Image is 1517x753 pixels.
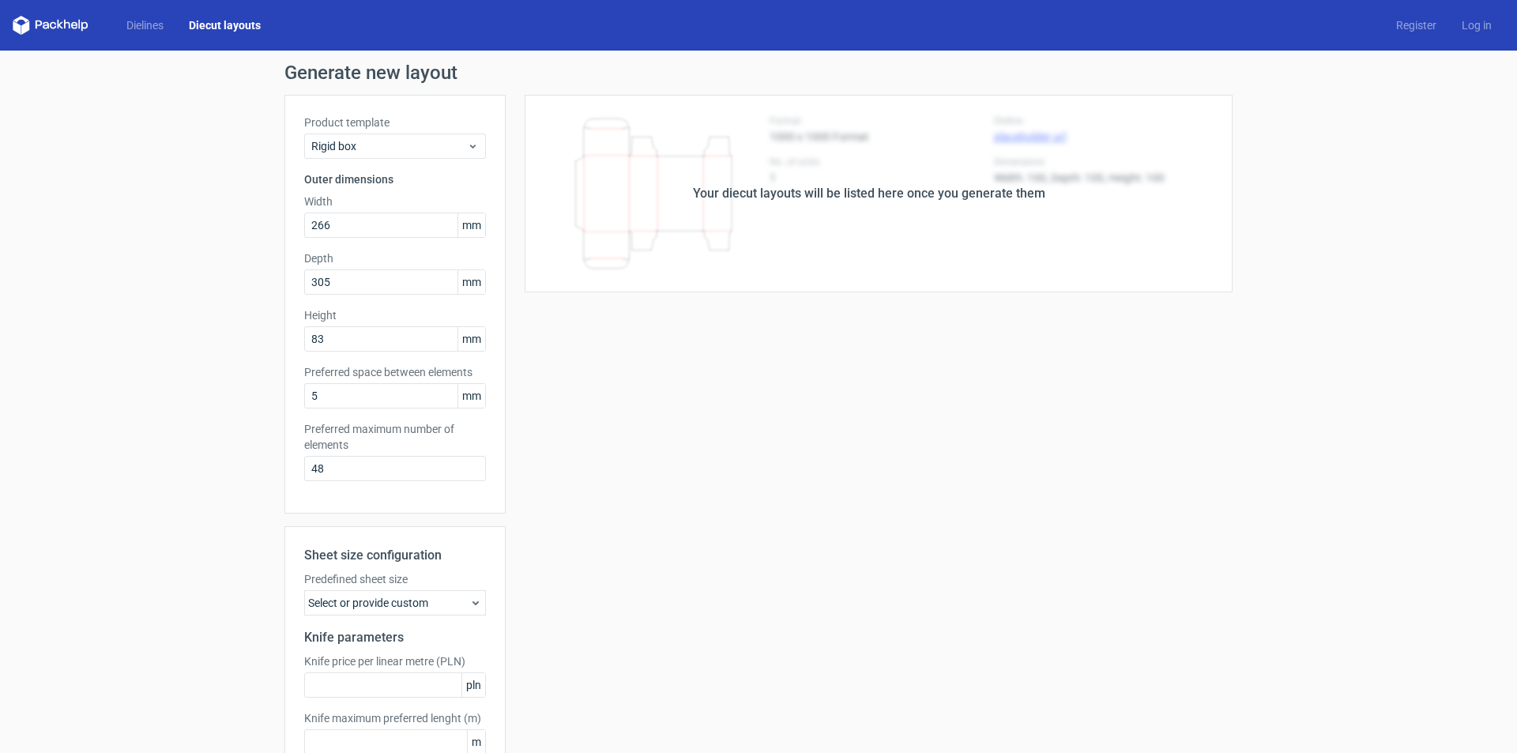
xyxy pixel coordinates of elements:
[693,184,1045,203] div: Your diecut layouts will be listed here once you generate them
[304,710,486,726] label: Knife maximum preferred lenght (m)
[114,17,176,33] a: Dielines
[457,384,485,408] span: mm
[304,628,486,647] h2: Knife parameters
[461,673,485,697] span: pln
[304,171,486,187] h3: Outer dimensions
[304,421,486,453] label: Preferred maximum number of elements
[304,250,486,266] label: Depth
[304,653,486,669] label: Knife price per linear metre (PLN)
[304,194,486,209] label: Width
[457,213,485,237] span: mm
[304,115,486,130] label: Product template
[304,571,486,587] label: Predefined sheet size
[457,270,485,294] span: mm
[304,307,486,323] label: Height
[457,327,485,351] span: mm
[1449,17,1504,33] a: Log in
[304,364,486,380] label: Preferred space between elements
[284,63,1233,82] h1: Generate new layout
[176,17,273,33] a: Diecut layouts
[304,546,486,565] h2: Sheet size configuration
[1383,17,1449,33] a: Register
[304,590,486,616] div: Select or provide custom
[311,138,467,154] span: Rigid box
